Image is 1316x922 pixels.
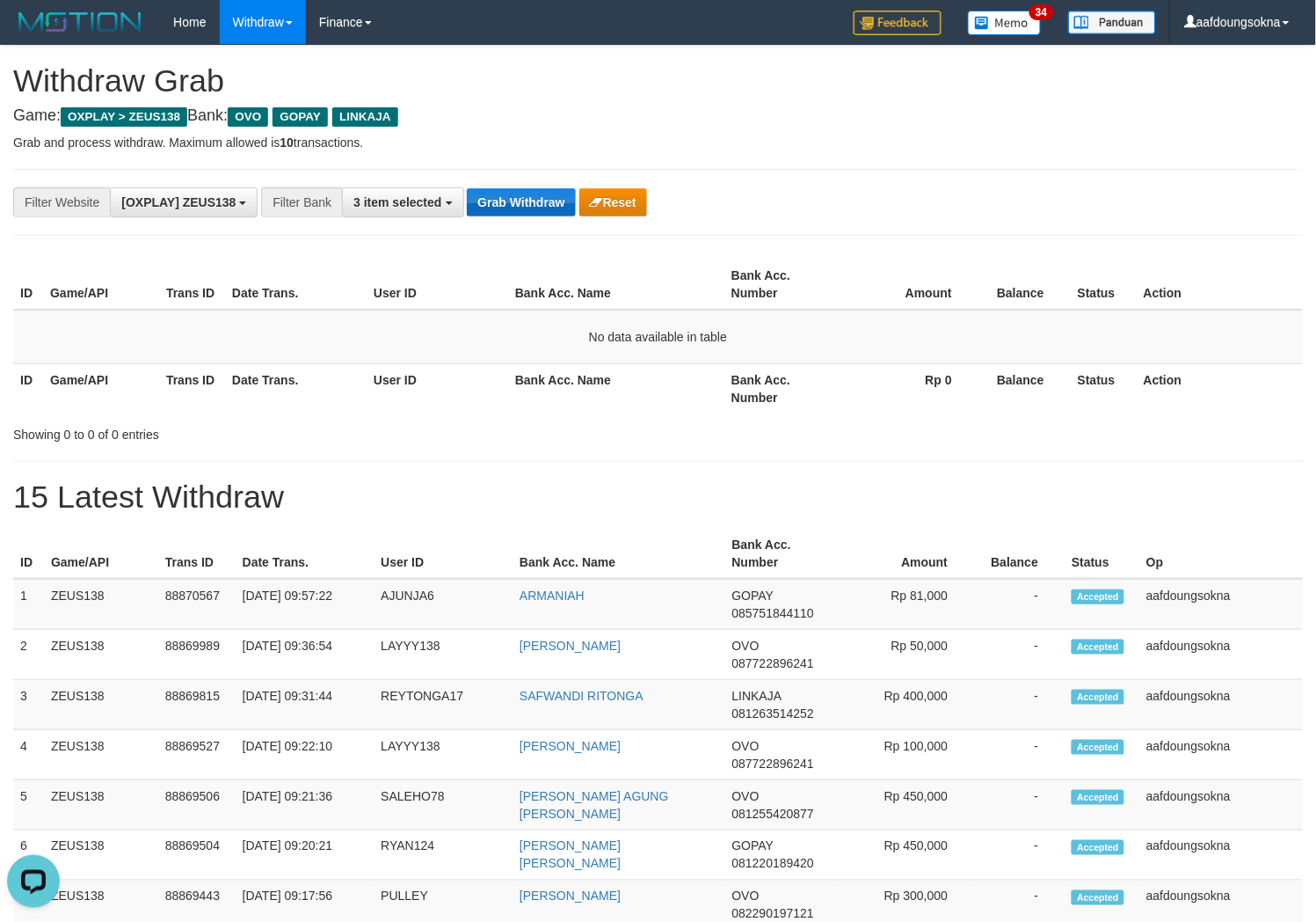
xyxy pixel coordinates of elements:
[110,187,258,217] button: [OXPLAY] ZEUS138
[974,680,1065,730] td: -
[367,363,508,413] th: User ID
[13,479,1303,515] h1: 15 Latest Withdraw
[974,630,1065,680] td: -
[968,11,1042,35] img: Button%20Memo.svg
[520,639,621,653] a: [PERSON_NAME]
[236,529,374,579] th: Date Trans.
[520,689,643,703] a: SAFWANDI RITONGA
[732,639,760,653] span: OVO
[974,529,1065,579] th: Balance
[158,831,236,881] td: 88869504
[236,579,374,630] td: [DATE] 09:57:22
[974,831,1065,881] td: -
[43,260,159,310] th: Game/API
[13,134,1303,151] p: Grab and process withdraw. Maximum allowed is transactions.
[44,579,158,630] td: ZEUS138
[1139,529,1303,579] th: Op
[44,630,158,680] td: ZEUS138
[520,889,621,904] a: [PERSON_NAME]
[353,195,441,209] span: 3 item selected
[228,107,268,127] span: OVO
[1137,260,1303,310] th: Action
[236,780,374,831] td: [DATE] 09:21:36
[732,807,814,821] span: Copy 081255420877 to clipboard
[1139,579,1303,630] td: aafdoungsokna
[158,680,236,730] td: 88869815
[513,529,725,579] th: Bank Acc. Name
[367,260,508,310] th: User ID
[732,789,760,803] span: OVO
[44,831,158,881] td: ZEUS138
[13,9,147,35] img: MOTION_logo.png
[974,780,1065,831] td: -
[1071,363,1137,413] th: Status
[374,780,513,831] td: SALEHO78
[1139,831,1303,881] td: aafdoungsokna
[7,7,60,60] button: Open LiveChat chat widget
[332,107,398,127] span: LINKAJA
[1139,630,1303,680] td: aafdoungsokna
[1139,680,1303,730] td: aafdoungsokna
[13,419,535,443] div: Showing 0 to 0 of 0 entries
[840,579,975,630] td: Rp 81,000
[520,789,669,821] a: [PERSON_NAME] AGUNG [PERSON_NAME]
[236,730,374,780] td: [DATE] 09:22:10
[13,310,1303,364] td: No data available in table
[13,680,44,730] td: 3
[225,260,367,310] th: Date Trans.
[520,739,621,753] a: [PERSON_NAME]
[13,63,1303,99] h1: Withdraw Grab
[732,857,814,871] span: Copy 081220189420 to clipboard
[840,780,975,831] td: Rp 450,000
[158,780,236,831] td: 88869506
[261,187,342,217] div: Filter Bank
[978,363,1071,413] th: Balance
[520,589,585,603] a: ARMANIAH
[13,780,44,831] td: 5
[840,831,975,881] td: Rp 450,000
[374,680,513,730] td: REYTONGA17
[159,260,225,310] th: Trans ID
[732,706,814,721] span: Copy 081263514252 to clipboard
[854,11,942,35] img: Feedback.jpg
[1071,260,1137,310] th: Status
[1029,4,1053,20] span: 34
[508,363,724,413] th: Bank Acc. Name
[44,680,158,730] td: ZEUS138
[732,739,760,753] span: OVO
[1072,690,1124,705] span: Accepted
[374,579,513,630] td: AJUNJA6
[840,630,975,680] td: Rp 50,000
[840,260,978,310] th: Amount
[1072,640,1124,655] span: Accepted
[158,529,236,579] th: Trans ID
[13,260,43,310] th: ID
[840,363,978,413] th: Rp 0
[13,579,44,630] td: 1
[374,529,513,579] th: User ID
[236,630,374,680] td: [DATE] 09:36:54
[1139,730,1303,780] td: aafdoungsokna
[520,839,621,871] a: [PERSON_NAME] [PERSON_NAME]
[158,579,236,630] td: 88870567
[840,680,975,730] td: Rp 400,000
[508,260,724,310] th: Bank Acc. Name
[732,839,774,853] span: GOPAY
[43,363,159,413] th: Game/API
[44,730,158,780] td: ZEUS138
[732,589,774,603] span: GOPAY
[13,107,1303,125] h4: Game: Bank:
[273,107,328,127] span: GOPAY
[732,689,782,703] span: LINKAJA
[732,889,760,904] span: OVO
[1137,363,1303,413] th: Action
[13,831,44,881] td: 6
[974,730,1065,780] td: -
[374,831,513,881] td: RYAN124
[1072,840,1124,855] span: Accepted
[579,188,647,216] button: Reset
[724,260,840,310] th: Bank Acc. Number
[840,529,975,579] th: Amount
[374,630,513,680] td: LAYYY138
[280,135,294,150] strong: 10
